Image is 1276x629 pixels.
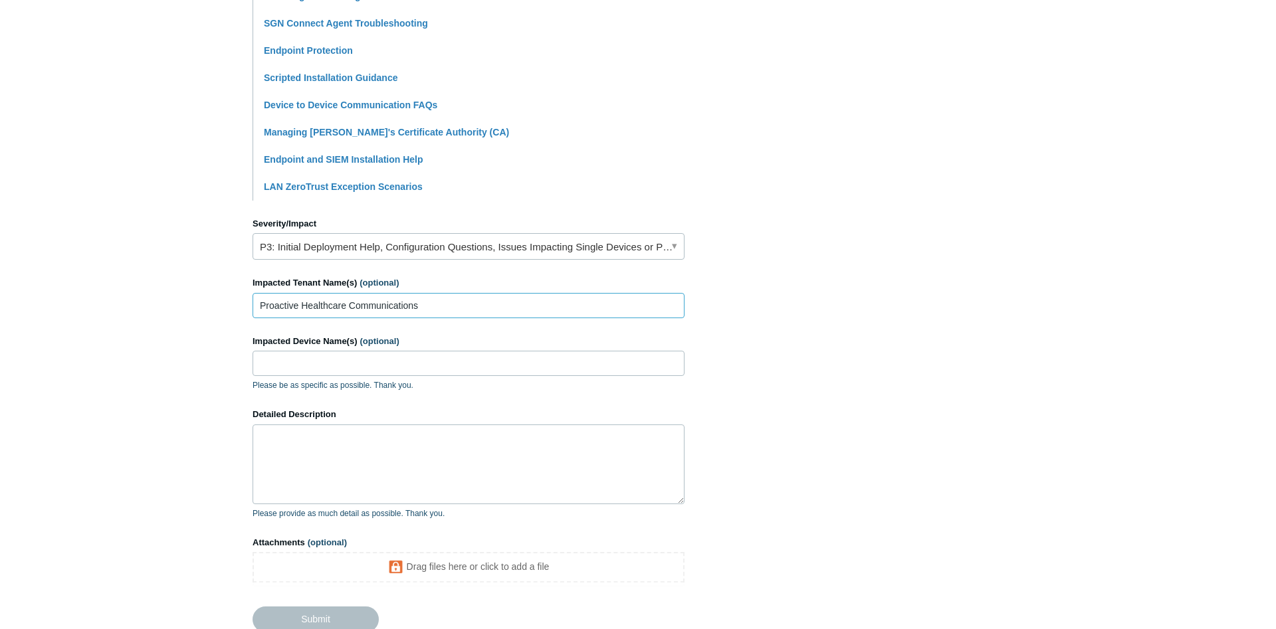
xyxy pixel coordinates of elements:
[253,217,685,230] label: Severity/Impact
[264,181,423,192] a: LAN ZeroTrust Exception Scenarios
[253,536,685,549] label: Attachments
[253,408,685,421] label: Detailed Description
[253,507,685,519] p: Please provide as much detail as possible. Thank you.
[264,45,353,56] a: Endpoint Protection
[264,18,428,29] a: SGN Connect Agent Troubleshooting
[264,127,509,137] a: Managing [PERSON_NAME]'s Certificate Authority (CA)
[253,379,685,391] p: Please be as specific as possible. Thank you.
[253,233,685,260] a: P3: Initial Deployment Help, Configuration Questions, Issues Impacting Single Devices or Past Out...
[360,278,399,288] span: (optional)
[264,100,437,110] a: Device to Device Communication FAQs
[360,336,399,346] span: (optional)
[253,335,685,348] label: Impacted Device Name(s)
[264,154,423,165] a: Endpoint and SIEM Installation Help
[264,72,397,83] a: Scripted Installation Guidance
[253,276,685,290] label: Impacted Tenant Name(s)
[308,537,347,547] span: (optional)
